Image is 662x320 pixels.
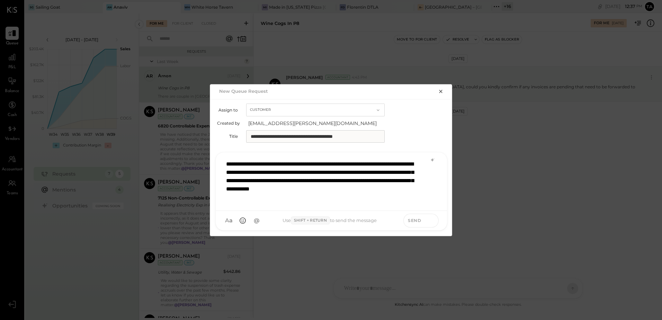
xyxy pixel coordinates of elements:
[219,88,268,94] h2: New Queue Request
[248,120,387,127] span: [EMAIL_ADDRESS][PERSON_NAME][DOMAIN_NAME]
[223,214,235,227] button: Aa
[217,134,238,139] label: Title
[254,217,260,224] span: @
[408,217,421,223] span: Send
[250,214,263,227] button: @
[291,216,330,225] span: Shift + Return
[246,104,385,116] button: Customer
[263,216,396,225] div: Use to send the message
[229,217,233,224] span: a
[217,107,238,113] label: Assign to
[217,121,240,126] label: Created by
